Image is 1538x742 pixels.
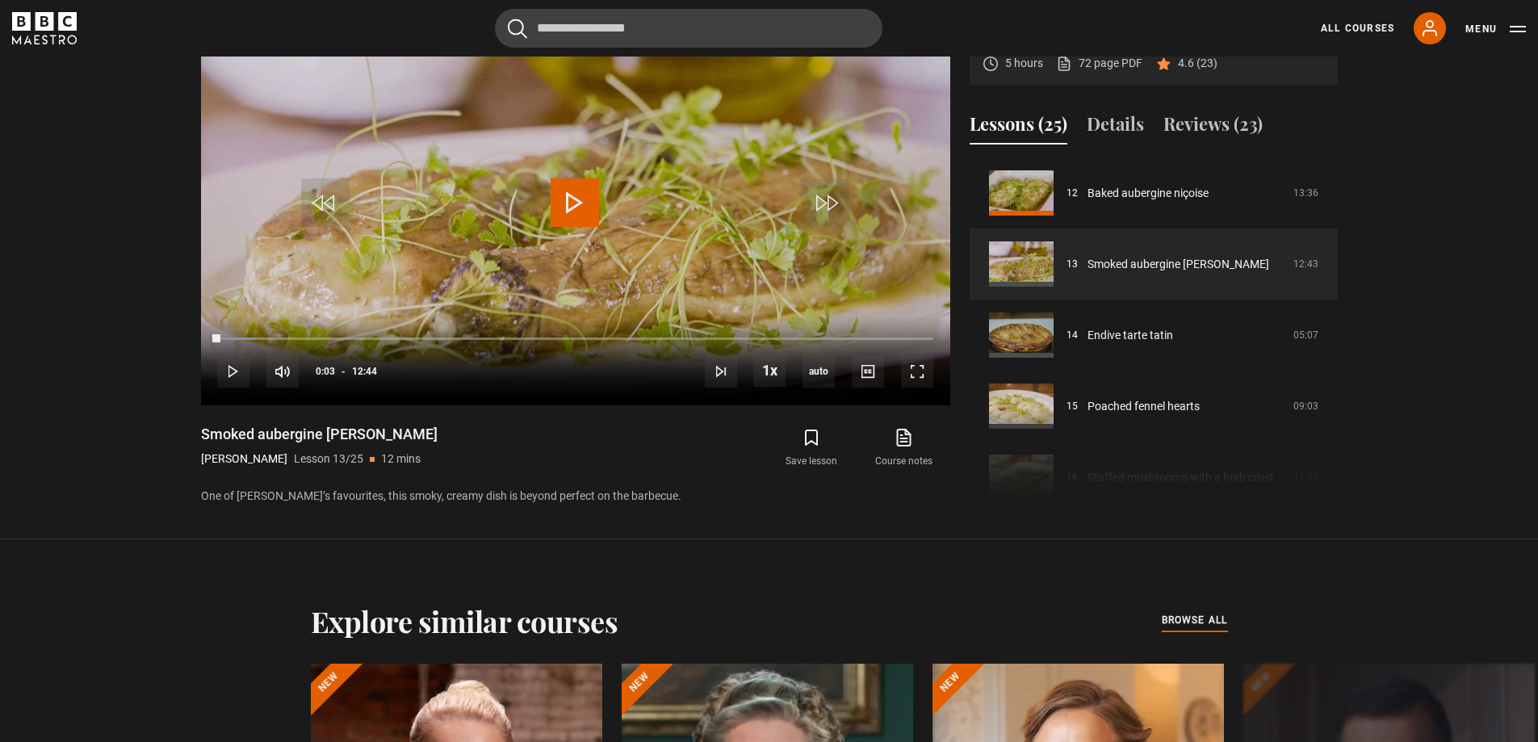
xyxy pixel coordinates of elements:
a: All Courses [1321,21,1394,36]
p: [PERSON_NAME] [201,451,287,467]
p: 12 mins [381,451,421,467]
p: 5 hours [1005,55,1043,72]
button: Captions [852,355,884,388]
div: Current quality: 720p [803,355,835,388]
div: Progress Bar [217,337,932,341]
span: auto [803,355,835,388]
a: Course notes [857,425,949,472]
p: One of [PERSON_NAME]’s favourites, this smoky, creamy dish is beyond perfect on the barbecue. [201,488,950,505]
span: 0:03 [316,357,335,386]
button: Toggle navigation [1465,21,1526,37]
a: 72 page PDF [1056,55,1142,72]
h1: Smoked aubergine [PERSON_NAME] [201,425,438,444]
button: Next Lesson [705,355,737,388]
button: Fullscreen [901,355,933,388]
h2: Explore similar courses [311,604,618,638]
a: browse all [1162,612,1228,630]
a: Baked aubergine niçoise [1087,185,1209,202]
a: Poached fennel hearts [1087,398,1200,415]
span: browse all [1162,612,1228,628]
span: 12:44 [352,357,377,386]
button: Submit the search query [508,19,527,39]
p: 4.6 (23) [1178,55,1217,72]
svg: BBC Maestro [12,12,77,44]
button: Mute [266,355,299,388]
button: Reviews (23) [1163,111,1263,145]
p: Lesson 13/25 [294,451,363,467]
a: Endive tarte tatin [1087,327,1173,344]
button: Details [1087,111,1144,145]
button: Lessons (25) [970,111,1067,145]
button: Save lesson [765,425,857,472]
a: Smoked aubergine [PERSON_NAME] [1087,256,1269,273]
button: Play [217,355,249,388]
input: Search [495,9,882,48]
button: Playback Rate [753,354,786,387]
span: - [342,366,346,377]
